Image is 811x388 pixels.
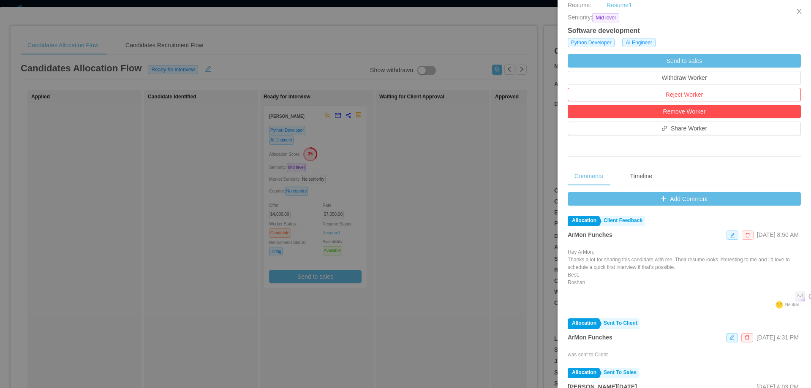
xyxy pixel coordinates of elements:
div: Timeline [623,167,659,186]
button: Reject Worker [568,88,801,101]
i: icon: delete [745,335,750,340]
button: icon: plusAdd Comment [568,192,801,206]
a: Allocation [568,368,599,378]
a: Allocation [568,216,599,226]
a: Sent To Sales [599,368,639,378]
button: icon: linkShare Worker [568,122,801,135]
button: Withdraw Worker [568,71,801,84]
span: Mid level [592,13,619,22]
i: icon: edit [729,335,735,340]
button: Send to sales [568,54,801,68]
a: Resume1 [607,1,632,10]
a: Client Feedback [599,216,645,226]
div: Comments [568,167,610,186]
span: [DATE] 8:50 AM [757,231,799,238]
button: Remove Worker [568,105,801,118]
a: Sent To Client [599,318,640,329]
strong: ArMon Funches [568,231,612,238]
i: icon: close [796,8,803,15]
span: Neutral [785,302,799,307]
span: Python Developer [568,38,615,47]
div: was sent to Client [568,351,608,358]
i: icon: edit [730,233,735,238]
span: Seniority: [568,13,592,22]
p: Hey ArMon, Thanks a lot for sharing this candidate with me. Their resume looks interesting to me ... [568,248,801,286]
strong: ArMon Funches [568,334,612,341]
strong: Software development [568,27,640,34]
span: [DATE] 4:31 PM [757,334,799,341]
a: Allocation [568,318,599,329]
i: icon: delete [745,233,750,238]
span: Resume: [568,2,591,8]
span: AI Engineer [622,38,656,47]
